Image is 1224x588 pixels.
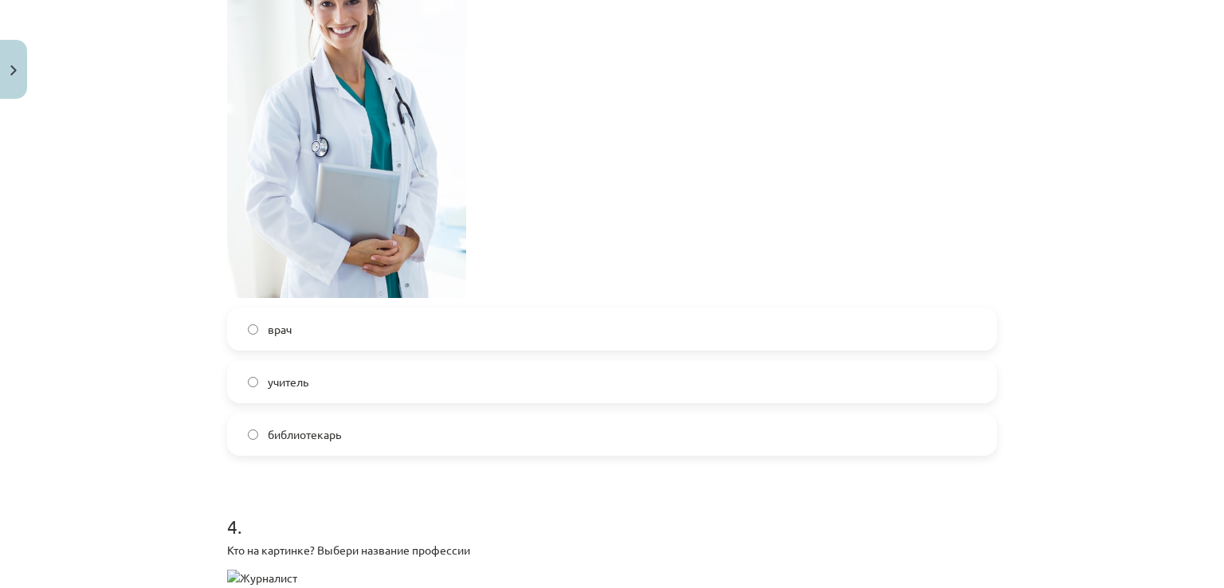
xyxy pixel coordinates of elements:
[248,324,258,335] input: врач
[227,542,997,559] p: Кто на картинке? Выбери название профессии
[10,65,17,76] img: icon-close-lesson-0947bae3869378f0d4975bcd49f059093ad1ed9edebbc8119c70593378902aed.svg
[268,426,341,443] span: библиотекарь
[227,488,997,537] h1: 4 .
[268,321,292,338] span: врач
[248,429,258,440] input: библиотекарь
[227,570,297,586] img: Журналист
[248,377,258,387] input: учитель
[268,374,308,390] span: учитель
